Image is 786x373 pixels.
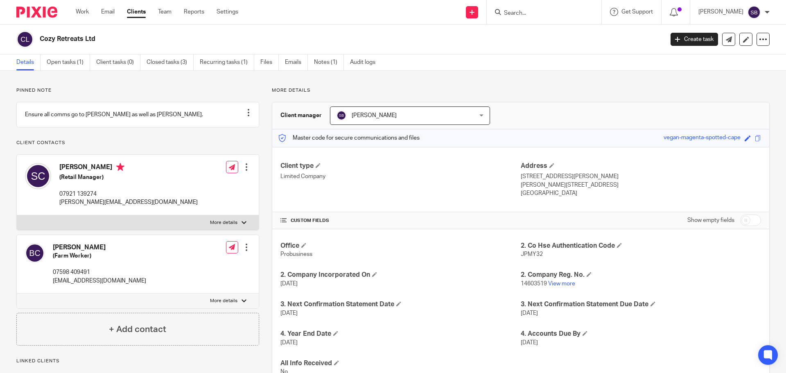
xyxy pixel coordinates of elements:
[47,54,90,70] a: Open tasks (1)
[280,310,298,316] span: [DATE]
[337,111,346,120] img: svg%3E
[521,242,761,250] h4: 2. Co Hse Authentication Code
[76,8,89,16] a: Work
[16,140,259,146] p: Client contacts
[280,271,521,279] h4: 2. Company Incorporated On
[53,277,146,285] p: [EMAIL_ADDRESS][DOMAIN_NAME]
[210,298,237,304] p: More details
[59,198,198,206] p: [PERSON_NAME][EMAIL_ADDRESS][DOMAIN_NAME]
[25,243,45,263] img: svg%3E
[687,216,734,224] label: Show empty fields
[147,54,194,70] a: Closed tasks (3)
[314,54,344,70] a: Notes (1)
[16,358,259,364] p: Linked clients
[285,54,308,70] a: Emails
[521,251,543,257] span: JPMY32
[521,330,761,338] h4: 4. Accounts Due By
[101,8,115,16] a: Email
[59,173,198,181] h5: (Retail Manager)
[521,340,538,346] span: [DATE]
[59,163,198,173] h4: [PERSON_NAME]
[280,242,521,250] h4: Office
[16,7,57,18] img: Pixie
[200,54,254,70] a: Recurring tasks (1)
[280,217,521,224] h4: CUSTOM FIELDS
[521,172,761,181] p: [STREET_ADDRESS][PERSON_NAME]
[280,340,298,346] span: [DATE]
[280,359,521,368] h4: All Info Received
[16,87,259,94] p: Pinned note
[521,162,761,170] h4: Address
[280,300,521,309] h4: 3. Next Confirmation Statement Date
[278,134,420,142] p: Master code for secure communications and files
[698,8,743,16] p: [PERSON_NAME]
[158,8,172,16] a: Team
[350,54,382,70] a: Audit logs
[280,251,312,257] span: Probusiness
[280,172,521,181] p: Limited Company
[53,243,146,252] h4: [PERSON_NAME]
[521,189,761,197] p: [GEOGRAPHIC_DATA]
[217,8,238,16] a: Settings
[116,163,124,171] i: Primary
[280,162,521,170] h4: Client type
[59,190,198,198] p: 07921 139274
[548,281,575,287] a: View more
[184,8,204,16] a: Reports
[210,219,237,226] p: More details
[521,300,761,309] h4: 3. Next Confirmation Statement Due Date
[53,268,146,276] p: 07598 409491
[127,8,146,16] a: Clients
[280,281,298,287] span: [DATE]
[25,163,51,189] img: svg%3E
[664,133,741,143] div: vegan-magenta-spotted-cape
[521,181,761,189] p: [PERSON_NAME][STREET_ADDRESS]
[260,54,279,70] a: Files
[40,35,535,43] h2: Cozy Retreats Ltd
[280,330,521,338] h4: 4. Year End Date
[272,87,770,94] p: More details
[16,31,34,48] img: svg%3E
[503,10,577,17] input: Search
[53,252,146,260] h5: (Farm Worker)
[16,54,41,70] a: Details
[671,33,718,46] a: Create task
[621,9,653,15] span: Get Support
[96,54,140,70] a: Client tasks (0)
[521,310,538,316] span: [DATE]
[280,111,322,120] h3: Client manager
[748,6,761,19] img: svg%3E
[109,323,166,336] h4: + Add contact
[521,271,761,279] h4: 2. Company Reg. No.
[352,113,397,118] span: [PERSON_NAME]
[521,281,547,287] span: 14603519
